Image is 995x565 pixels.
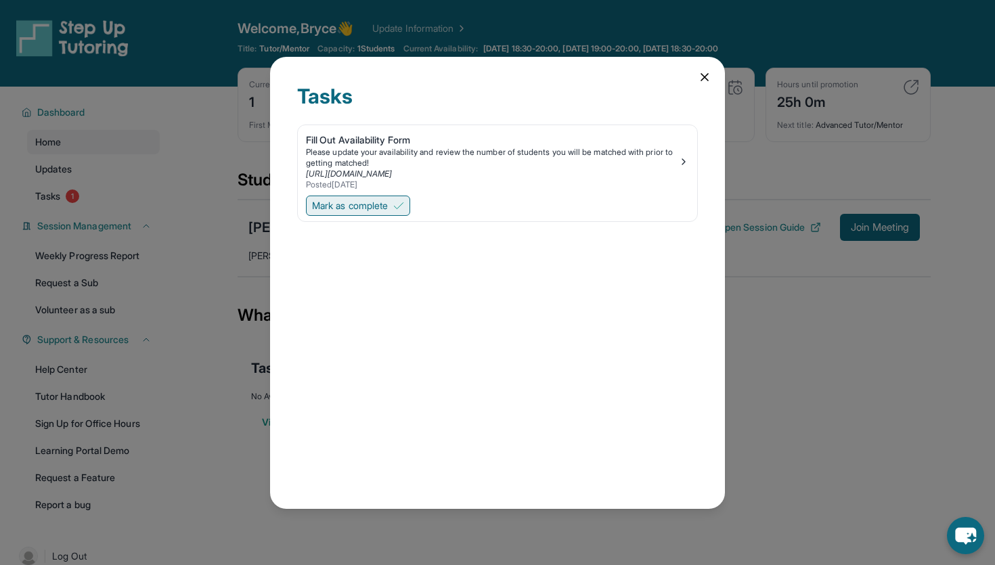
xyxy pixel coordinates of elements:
span: Mark as complete [312,199,388,212]
div: Fill Out Availability Form [306,133,678,147]
div: Posted [DATE] [306,179,678,190]
img: Mark as complete [393,200,404,211]
button: chat-button [947,517,984,554]
a: [URL][DOMAIN_NAME] [306,168,392,179]
a: Fill Out Availability FormPlease update your availability and review the number of students you w... [298,125,697,193]
div: Tasks [297,84,698,125]
button: Mark as complete [306,196,410,216]
div: Please update your availability and review the number of students you will be matched with prior ... [306,147,678,168]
